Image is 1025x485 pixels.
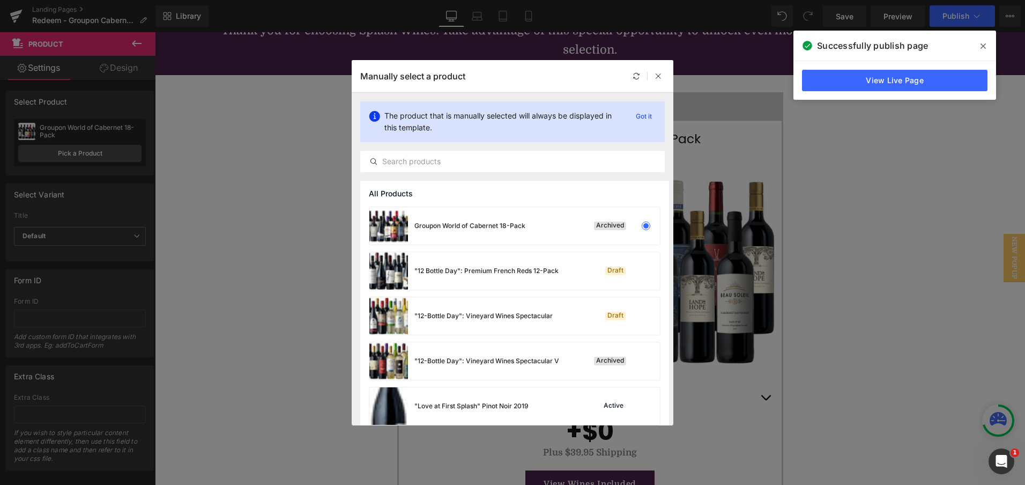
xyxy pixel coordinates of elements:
[989,449,1014,474] iframe: Intercom live chat
[414,311,553,321] div: "12-Bottle Day": Vineyard Wines Spectacular
[411,381,459,416] b: +$0
[802,70,987,91] a: View Live Page
[370,438,500,465] a: View Wines Included
[594,222,626,230] div: Archived
[414,221,525,231] div: Groupon World of Cabernet 18-Pack
[1011,449,1019,457] span: 1
[817,39,928,52] span: Successfully publish page
[369,297,408,335] img: product-img
[360,181,669,207] div: All Products
[384,110,623,134] p: The product that is manually selected will always be displayed in this template.
[594,357,626,365] div: Archived
[395,67,476,80] b: Current Offer
[360,71,465,82] p: Manually select a product
[414,401,529,411] div: "Love at First Splash" Pinot Noir 2019
[605,312,626,320] div: Draft
[369,207,408,245] img: product-img
[632,110,656,123] p: Got it
[389,447,481,457] span: View Wines Included
[388,415,482,425] b: Plus $39.95 Shipping
[605,267,626,275] div: Draft
[361,155,664,168] input: Search products
[414,266,559,276] div: "12 Bottle Day": Premium French Reds 12-Pack
[249,126,621,349] img: Groupon World of Cabernet 18-Pack
[601,402,626,410] div: Active
[324,100,545,115] a: Groupon World of Cabernet 18-Pack
[849,202,870,250] span: New Popup
[414,356,559,366] div: "12-Bottle Day": Vineyard Wines Spectacular V
[369,342,408,380] img: product-img
[271,358,600,372] p: Learn More
[369,252,408,290] img: product-img
[369,387,408,425] img: product-img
